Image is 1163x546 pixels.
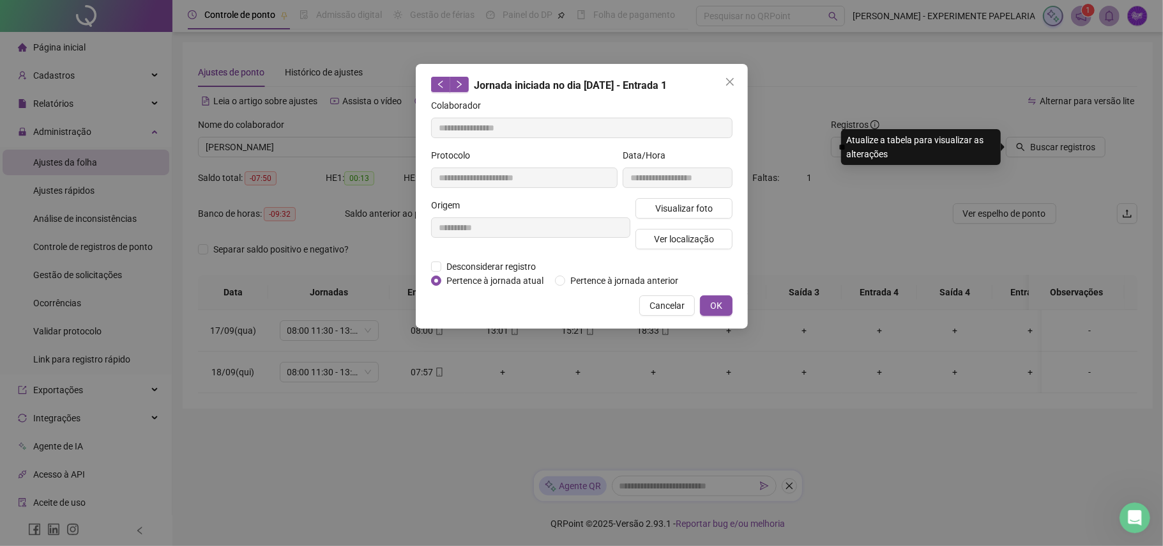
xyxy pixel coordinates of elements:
button: OK [700,295,733,316]
label: Colaborador [431,98,489,113]
button: right [450,77,469,92]
span: Desconsiderar registro [441,260,541,274]
button: Close [720,72,740,92]
span: OK [710,299,722,313]
button: Visualizar foto [635,198,733,219]
span: close [725,77,735,87]
label: Protocolo [431,148,478,162]
span: Ver localização [653,232,713,246]
span: Visualizar foto [655,201,712,215]
button: Ver localização [635,229,733,249]
div: Atualize a tabela para visualizar as alterações [841,129,1001,165]
span: left [436,80,445,89]
button: left [431,77,450,92]
button: Cancelar [639,295,695,316]
div: Jornada iniciada no dia [DATE] - Entrada 1 [431,77,733,93]
label: Data/Hora [623,148,674,162]
span: Cancelar [650,299,685,313]
span: Pertence à jornada anterior [565,274,683,288]
label: Origem [431,198,468,212]
iframe: Intercom live chat [1120,503,1150,533]
span: right [455,80,464,89]
span: Pertence à jornada atual [441,274,549,288]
